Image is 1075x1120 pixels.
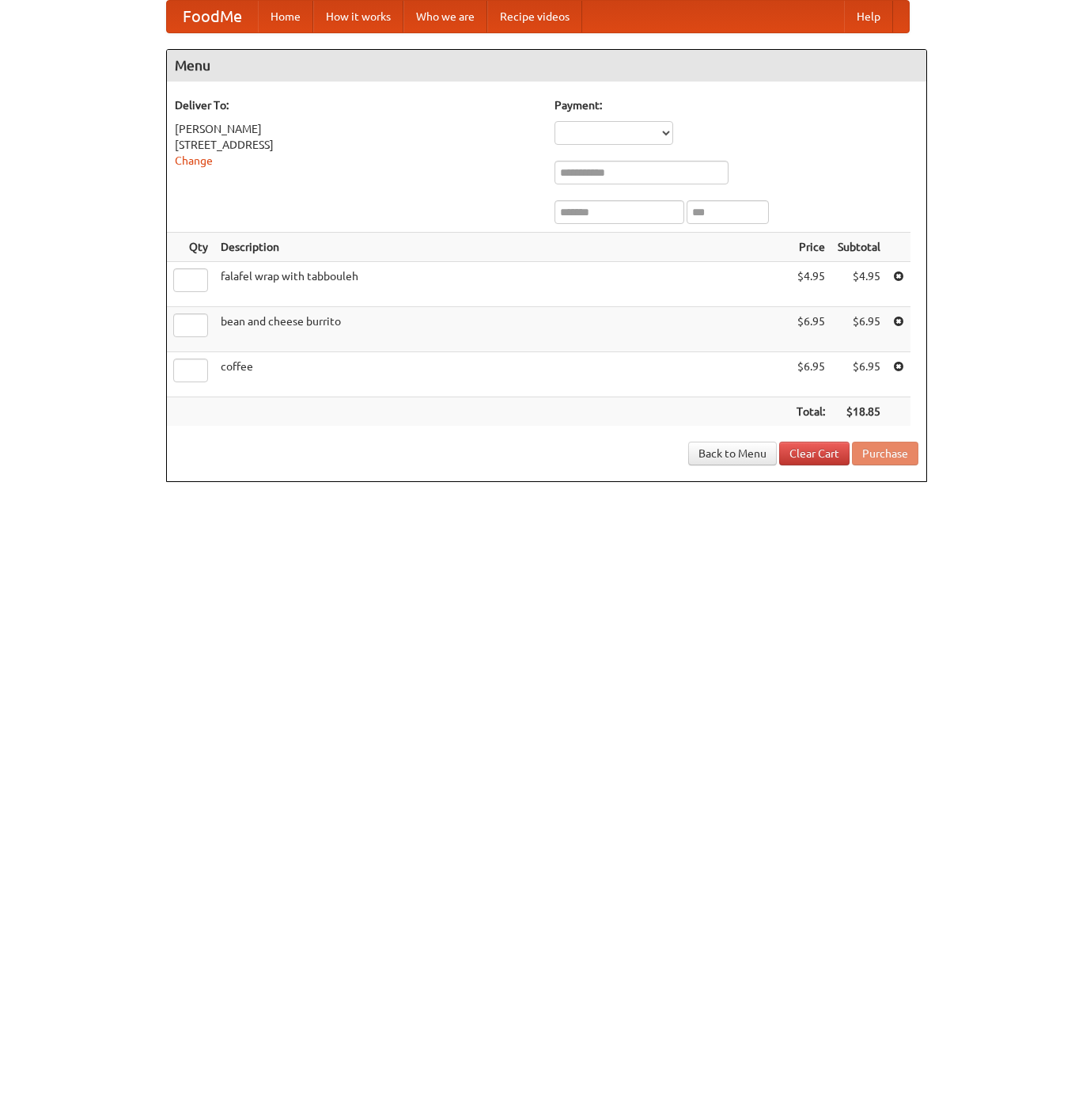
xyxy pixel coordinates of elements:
[852,442,918,465] button: Purchase
[790,352,831,397] td: $6.95
[214,262,790,307] td: falafel wrap with tabbouleh
[175,137,539,153] div: [STREET_ADDRESS]
[175,154,213,167] a: Change
[214,233,790,262] th: Description
[258,1,313,32] a: Home
[214,307,790,352] td: bean and cheese burrito
[167,50,926,82] h4: Menu
[790,262,831,307] td: $4.95
[831,233,887,262] th: Subtotal
[831,307,887,352] td: $6.95
[790,307,831,352] td: $6.95
[779,442,850,465] a: Clear Cart
[790,397,831,427] th: Total:
[790,233,831,262] th: Price
[487,1,582,32] a: Recipe videos
[167,1,258,32] a: FoodMe
[831,397,887,427] th: $18.85
[688,442,777,465] a: Back to Menu
[844,1,893,32] a: Help
[313,1,403,32] a: How it works
[831,262,887,307] td: $4.95
[167,233,214,262] th: Qty
[214,352,790,397] td: coffee
[403,1,487,32] a: Who we are
[555,97,918,113] h5: Payment:
[175,121,539,137] div: [PERSON_NAME]
[831,352,887,397] td: $6.95
[175,97,539,113] h5: Deliver To:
